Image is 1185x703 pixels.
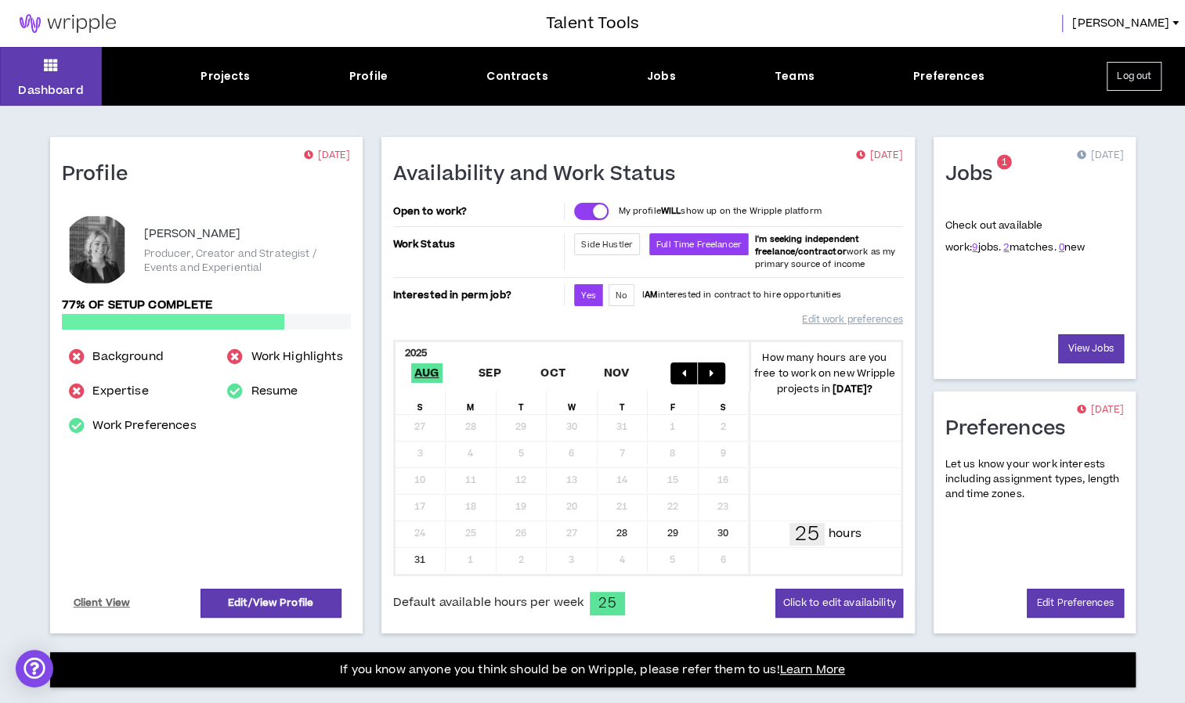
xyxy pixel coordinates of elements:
p: Dashboard [18,82,83,99]
div: T [497,391,547,414]
span: Aug [411,363,443,383]
p: Interested in perm job? [393,284,562,306]
span: Default available hours per week [393,594,583,611]
div: Contracts [486,68,547,85]
p: [DATE] [855,148,902,164]
a: Work Preferences [92,416,196,435]
div: Profile [349,68,388,85]
a: 9 [972,240,977,254]
span: Side Hustler [581,239,633,251]
a: Background [92,348,163,366]
span: work as my primary source of income [755,233,895,270]
a: Edit Preferences [1027,589,1124,618]
span: 1 [1002,156,1007,169]
div: F [648,391,699,414]
p: Open to work? [393,205,562,218]
a: Work Highlights [251,348,343,366]
a: Edit work preferences [802,306,902,333]
span: No [616,290,627,301]
div: Daphne W. [62,215,132,285]
div: T [598,391,648,414]
strong: WILL [661,205,681,217]
strong: AM [645,289,657,301]
p: 77% of setup complete [62,297,351,314]
div: Jobs [647,68,676,85]
div: Teams [775,68,815,85]
div: S [396,391,446,414]
sup: 1 [997,155,1012,170]
a: View Jobs [1058,334,1124,363]
span: Oct [537,363,569,383]
a: 2 [1003,240,1009,254]
div: Preferences [913,68,984,85]
p: Producer, Creator and Strategist / Events and Experiential [144,247,351,275]
div: W [547,391,598,414]
h1: Jobs [945,162,1005,187]
p: [PERSON_NAME] [144,225,241,243]
a: Learn More [780,662,845,678]
span: jobs. [972,240,1001,254]
span: Yes [581,290,595,301]
span: matches. [1003,240,1056,254]
p: [DATE] [1076,402,1123,418]
a: Client View [71,589,133,617]
a: Edit/View Profile [201,589,341,618]
b: [DATE] ? [833,382,872,396]
h3: Talent Tools [546,12,639,35]
h1: Preferences [945,416,1078,442]
div: S [699,391,750,414]
div: Projects [201,68,250,85]
div: M [446,391,497,414]
p: hours [829,525,862,543]
p: Let us know your work interests including assignment types, length and time zones. [945,457,1124,503]
span: new [1059,240,1086,254]
p: My profile show up on the Wripple platform [618,205,821,218]
span: Sep [475,363,504,383]
p: [DATE] [303,148,350,164]
a: Expertise [92,382,148,401]
button: Log out [1107,62,1162,91]
p: Check out available work: [945,218,1086,254]
p: Work Status [393,233,562,255]
span: Nov [600,363,632,383]
b: 2025 [405,346,428,360]
h1: Profile [62,162,140,187]
span: [PERSON_NAME] [1072,15,1169,32]
div: Open Intercom Messenger [16,650,53,687]
button: Click to edit availability [775,589,902,618]
p: [DATE] [1076,148,1123,164]
b: I'm seeking independent freelance/contractor [755,233,859,258]
a: 0 [1059,240,1064,254]
p: If you know anyone you think should be on Wripple, please refer them to us! [340,661,845,680]
h1: Availability and Work Status [393,162,688,187]
p: How many hours are you free to work on new Wripple projects in [749,350,901,397]
p: I interested in contract to hire opportunities [642,289,841,301]
a: Resume [251,382,298,401]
